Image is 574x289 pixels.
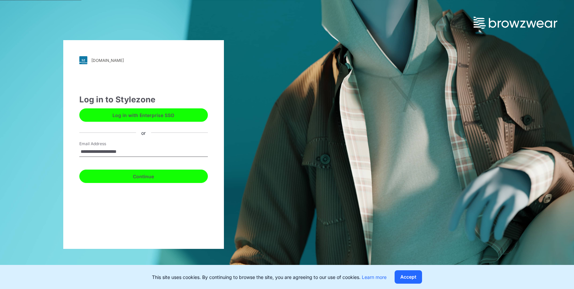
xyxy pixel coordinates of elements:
a: [DOMAIN_NAME] [79,56,208,64]
button: Continue [79,170,208,183]
div: [DOMAIN_NAME] [91,58,124,63]
img: browzwear-logo.73288ffb.svg [474,17,557,29]
p: This site uses cookies. By continuing to browse the site, you are agreeing to our use of cookies. [152,274,387,281]
div: or [136,129,151,136]
button: Accept [395,270,422,284]
img: svg+xml;base64,PHN2ZyB3aWR0aD0iMjgiIGhlaWdodD0iMjgiIHZpZXdCb3g9IjAgMCAyOCAyOCIgZmlsbD0ibm9uZSIgeG... [79,56,87,64]
a: Learn more [362,274,387,280]
button: Log in with Enterprise SSO [79,108,208,122]
div: Log in to Stylezone [79,94,208,106]
label: Email Address [79,141,126,147]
